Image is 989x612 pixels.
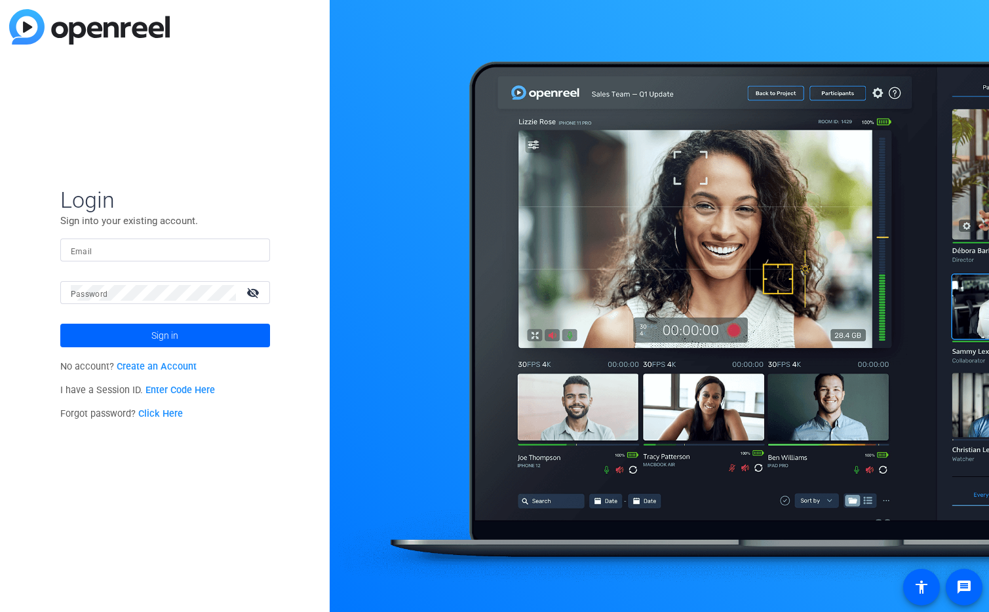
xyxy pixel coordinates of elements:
mat-label: Email [71,247,92,256]
span: Sign in [151,319,178,352]
span: Login [60,186,270,214]
a: Enter Code Here [145,385,215,396]
mat-icon: accessibility [914,579,929,595]
img: blue-gradient.svg [9,9,170,45]
mat-icon: message [956,579,972,595]
button: Sign in [60,324,270,347]
mat-label: Password [71,290,108,299]
span: No account? [60,361,197,372]
mat-icon: visibility_off [239,283,270,302]
input: Enter Email Address [71,242,260,258]
a: Click Here [138,408,183,419]
span: Forgot password? [60,408,184,419]
span: I have a Session ID. [60,385,216,396]
p: Sign into your existing account. [60,214,270,228]
a: Create an Account [117,361,197,372]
